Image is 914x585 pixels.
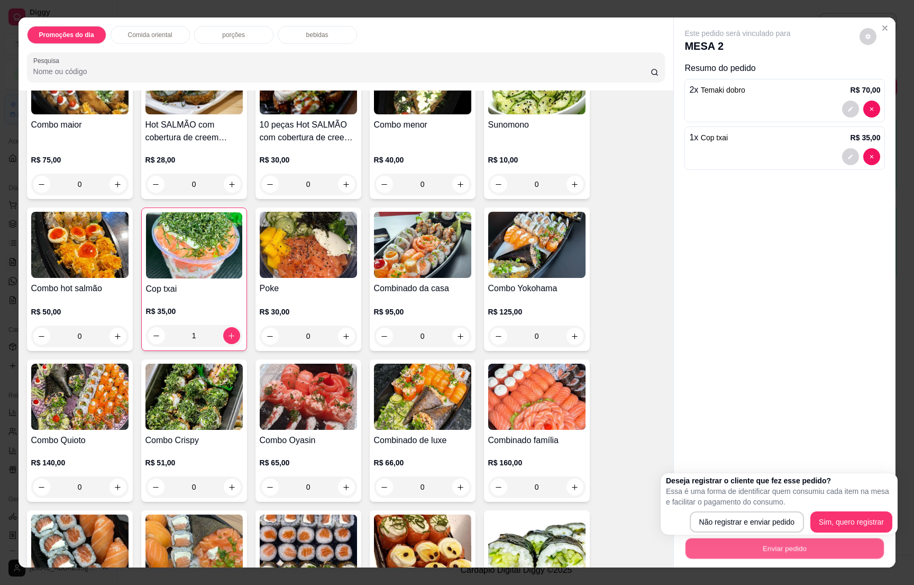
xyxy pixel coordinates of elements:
[145,155,243,165] p: R$ 28,00
[33,479,50,496] button: decrease-product-quantity
[701,86,745,94] span: Temaki dobro
[374,282,471,295] h4: Combinado da casa
[689,131,728,144] p: 1 x
[566,479,583,496] button: increase-product-quantity
[376,328,393,345] button: decrease-product-quantity
[31,119,129,131] h4: Combo maior
[566,328,583,345] button: increase-product-quantity
[109,176,126,193] button: increase-product-quantity
[33,176,50,193] button: decrease-product-quantity
[374,155,471,165] p: R$ 40,00
[684,62,885,75] p: Resumo do pedido
[863,148,880,165] button: decrease-product-quantity
[146,306,242,317] p: R$ 35,00
[260,282,357,295] h4: Poke
[684,28,790,39] p: Este pedido será vinculado para
[689,84,745,96] p: 2 x
[488,515,586,581] img: product-image
[224,479,241,496] button: increase-product-quantity
[490,479,507,496] button: decrease-product-quantity
[374,119,471,131] h4: Combo menor
[148,479,164,496] button: decrease-product-quantity
[31,457,129,468] p: R$ 140,00
[109,479,126,496] button: increase-product-quantity
[128,31,172,39] p: Comida oriental
[260,515,357,581] img: product-image
[33,66,651,77] input: Pesquisa
[109,328,126,345] button: increase-product-quantity
[488,212,586,278] img: product-image
[31,282,129,295] h4: Combo hot salmão
[490,176,507,193] button: decrease-product-quantity
[223,327,240,344] button: increase-product-quantity
[566,176,583,193] button: increase-product-quantity
[452,176,469,193] button: increase-product-quantity
[260,307,357,317] p: R$ 30,00
[701,133,728,142] span: Cop txai
[488,155,586,165] p: R$ 10,00
[31,434,129,447] h4: Combo Quioto
[374,457,471,468] p: R$ 66,00
[262,328,279,345] button: decrease-product-quantity
[488,307,586,317] p: R$ 125,00
[374,515,471,581] img: product-image
[860,28,876,45] button: decrease-product-quantity
[260,119,357,144] h4: 10 peças Hot SALMÃO com cobertura de creem cheese, geleia pimenta, doritos
[145,457,243,468] p: R$ 51,00
[260,434,357,447] h4: Combo Oyasin
[146,212,242,278] img: product-image
[260,457,357,468] p: R$ 65,00
[33,56,63,65] label: Pesquisa
[374,307,471,317] p: R$ 95,00
[374,434,471,447] h4: Combinado de luxe
[876,20,893,37] button: Close
[376,479,393,496] button: decrease-product-quantity
[488,119,586,131] h4: Sunomono
[260,155,357,165] p: R$ 30,00
[374,364,471,430] img: product-image
[488,282,586,295] h4: Combo Yokohama
[666,486,892,507] p: Essa é uma forma de identificar quem consumiu cada item na mesa e facilitar o pagamento do consumo.
[262,176,279,193] button: decrease-product-quantity
[374,212,471,278] img: product-image
[851,85,881,95] p: R$ 70,00
[863,101,880,118] button: decrease-product-quantity
[488,364,586,430] img: product-image
[686,538,884,559] button: Enviar pedido
[222,31,245,39] p: porções
[810,511,892,533] button: Sim, quero registrar
[145,119,243,144] h4: Hot SALMÃO com cobertura de creem cheese e couve crispy 10 peças
[148,327,165,344] button: decrease-product-quantity
[31,155,129,165] p: R$ 75,00
[31,364,129,430] img: product-image
[452,479,469,496] button: increase-product-quantity
[145,515,243,581] img: product-image
[39,31,94,39] p: Promoções do dia
[488,457,586,468] p: R$ 160,00
[452,328,469,345] button: increase-product-quantity
[689,511,804,533] button: Não registrar e enviar pedido
[842,148,859,165] button: decrease-product-quantity
[224,176,241,193] button: increase-product-quantity
[338,479,355,496] button: increase-product-quantity
[338,328,355,345] button: increase-product-quantity
[33,328,50,345] button: decrease-product-quantity
[490,328,507,345] button: decrease-product-quantity
[488,434,586,447] h4: Combinado família
[262,479,279,496] button: decrease-product-quantity
[338,176,355,193] button: increase-product-quantity
[146,283,242,295] h4: Cop txai
[145,434,243,447] h4: Combo Crispy
[260,364,357,430] img: product-image
[145,364,243,430] img: product-image
[148,176,164,193] button: decrease-product-quantity
[666,475,892,486] h2: Deseja registrar o cliente que fez esse pedido?
[306,31,328,39] p: bebidas
[842,101,859,118] button: decrease-product-quantity
[31,515,129,581] img: product-image
[376,176,393,193] button: decrease-product-quantity
[260,212,357,278] img: product-image
[31,307,129,317] p: R$ 50,00
[31,212,129,278] img: product-image
[684,39,790,53] p: MESA 2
